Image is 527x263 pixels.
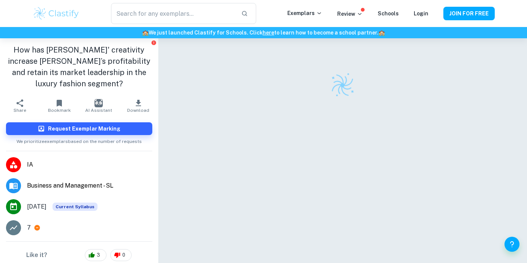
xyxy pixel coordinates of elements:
[287,9,322,17] p: Exemplars
[504,237,519,252] button: Help and Feedback
[85,249,107,261] div: 3
[17,135,142,145] span: We prioritize exemplars based on the number of requests
[14,108,26,113] span: Share
[95,99,103,107] img: AI Assistant
[48,125,120,133] h6: Request Exemplar Marking
[378,11,399,17] a: Schools
[414,11,428,17] a: Login
[33,6,80,21] img: Clastify logo
[127,108,149,113] span: Download
[119,95,158,116] button: Download
[79,95,119,116] button: AI Assistant
[39,95,79,116] button: Bookmark
[378,30,385,36] span: 🏫
[118,251,129,259] span: 0
[27,202,47,211] span: [DATE]
[53,203,98,211] div: This exemplar is based on the current syllabus. Feel free to refer to it for inspiration/ideas wh...
[26,251,47,260] h6: Like it?
[142,30,149,36] span: 🏫
[2,29,525,37] h6: We just launched Clastify for Schools. Click to learn how to become a school partner.
[53,203,98,211] span: Current Syllabus
[48,108,71,113] span: Bookmark
[110,249,132,261] div: 0
[327,69,359,101] img: Clastify logo
[151,40,157,45] button: Report issue
[27,181,152,190] span: Business and Management - SL
[263,30,274,36] a: here
[6,44,152,89] h1: How has [PERSON_NAME]' creativity increase [PERSON_NAME]’s profitability and retain its market le...
[85,108,112,113] span: AI Assistant
[27,160,152,169] span: IA
[337,10,363,18] p: Review
[6,122,152,135] button: Request Exemplar Marking
[27,223,31,232] p: 7
[111,3,235,24] input: Search for any exemplars...
[93,251,104,259] span: 3
[443,7,495,20] button: JOIN FOR FREE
